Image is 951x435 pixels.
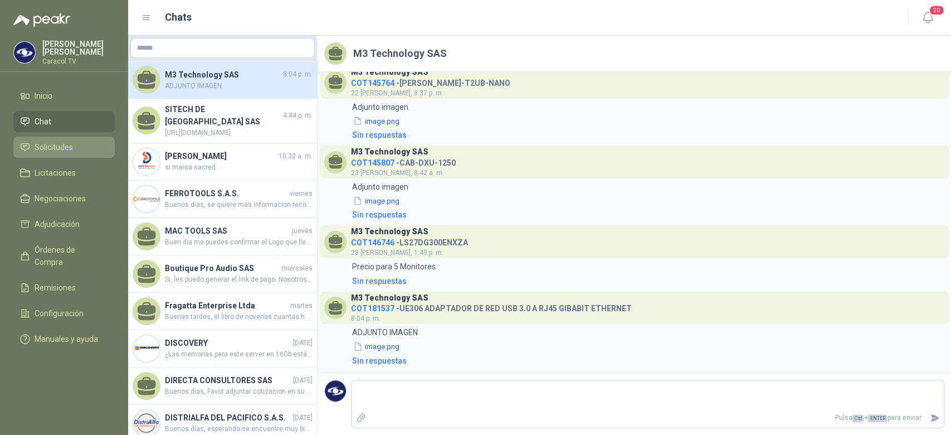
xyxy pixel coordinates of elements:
a: Sin respuestas [350,275,944,287]
button: image.png [352,195,401,207]
h4: - CAB-DXU-1250 [351,156,456,166]
img: Company Logo [325,380,346,402]
span: si marca sacred [165,162,313,173]
a: Sin respuestas [350,209,944,221]
h3: M3 Technology SAS [351,229,428,235]
span: COT181537 [351,304,394,313]
h1: Chats [165,9,192,25]
h4: DISCOVERY [165,337,291,349]
img: Company Logo [133,148,160,175]
h4: DISTRIALFA DEL PACIFICO S.A.S. [165,412,291,424]
span: 20 [929,5,944,16]
h3: M3 Technology SAS [351,149,428,155]
div: Sin respuestas [352,209,407,221]
a: Company Logo[PERSON_NAME]10:32 a. m.si marca sacred [128,143,317,181]
span: martes [290,301,313,311]
span: [URL][DOMAIN_NAME] [165,128,313,138]
span: 8:04 p. m. [351,315,381,322]
p: Precio para 5 Monitores [352,260,436,273]
div: Sin respuestas [352,355,407,367]
button: Enviar [925,408,944,428]
h4: SITECH DE [GEOGRAPHIC_DATA] SAS [165,103,281,128]
a: Sin respuestas [350,129,944,141]
span: Buenos dias, Favor adjuntar cotizacion en su formato [165,386,313,397]
a: Remisiones [13,277,115,298]
a: Company LogoDISCOVERY[DATE]¿Las memorias para este server en 16Gb están descontinuadas podemos of... [128,330,317,368]
span: jueves [292,226,313,236]
a: Configuración [13,303,115,324]
span: Remisiones [35,282,76,294]
h4: DIRECTA CONSULTORES SAS [165,374,291,386]
span: Solicitudes [35,141,73,153]
button: image.png [352,341,401,352]
div: Sin respuestas [352,275,407,287]
p: Adjunto imagen [352,181,408,193]
span: ¿Las memorias para este server en 16Gb están descontinuadas podemos ofrecer de 32GB, es posible? [165,349,313,360]
span: Manuales y ayuda [35,333,98,345]
span: COT145807 [351,158,394,167]
img: Logo peakr [13,13,70,27]
span: Chat [35,115,51,128]
span: 4:44 p. m. [283,110,313,121]
h4: Fragatta Enterprise Ltda [165,299,288,312]
span: ENTER [867,414,887,422]
h4: Boutique Pro Audio SAS [165,262,279,274]
a: Company LogoFERROTOOLS S.A.S.viernesBuenos dias, se quiere mas informacion tecnica (capacidad, ca... [128,181,317,218]
a: MAC TOOLS SASjuevesBuen dia me puedes confirmar el Logo que lleva impreso por favor [128,218,317,255]
a: Chat [13,111,115,132]
span: ADJUNTO IMAGEN [165,81,313,91]
a: Fragatta Enterprise LtdamartesBuenas tardes, el libro de novenas cuantas hojas tiene?, material y... [128,293,317,330]
span: [DATE] [293,338,313,349]
p: Caracol TV [42,58,115,65]
h4: - [PERSON_NAME]-T2UB-NANO [351,76,510,86]
span: COT145764 [351,79,394,88]
span: 22 [PERSON_NAME], 8:37 p. m. [351,89,443,97]
a: Licitaciones [13,162,115,183]
label: Adjuntar archivos [352,408,370,428]
a: Órdenes de Compra [13,239,115,273]
button: 20 [918,8,938,28]
img: Company Logo [133,335,160,362]
a: Inicio [13,85,115,107]
a: DIRECTA CONSULTORES SAS[DATE]Buenos dias, Favor adjuntar cotizacion en su formato [128,368,317,405]
span: [DATE] [293,413,313,423]
span: Ctrl [852,414,864,422]
span: Buenos dias, se quiere mas informacion tecnica (capacidad, caudal, temperaturas, etc) para enviar... [165,200,313,210]
h4: [PERSON_NAME] [165,150,276,162]
span: Buen dia me puedes confirmar el Logo que lleva impreso por favor [165,237,313,248]
span: Licitaciones [35,167,76,179]
span: Negociaciones [35,192,86,205]
a: Boutique Pro Audio SASmiércolesSi, les puedo generar el link de pago. Nosotros somos regimen simp... [128,255,317,293]
span: Adjudicación [35,218,80,230]
span: Órdenes de Compra [35,244,104,268]
h2: M3 Technology SAS [353,46,447,61]
p: Adjunto imagen [352,101,408,113]
img: Company Logo [14,42,35,63]
h4: MAC TOOLS SAS [165,225,290,237]
h4: M3 Technology SAS [165,69,281,81]
p: [PERSON_NAME] [PERSON_NAME] [42,40,115,56]
span: miércoles [281,263,313,274]
h3: M3 Technology SAS [351,69,428,75]
span: Inicio [35,90,52,102]
span: Buenas tardes, el libro de novenas cuantas hojas tiene?, material y a cuantas tintas la impresión... [165,312,313,322]
a: Negociaciones [13,188,115,209]
span: viernes [290,188,313,199]
p: Pulsa + para enviar [370,408,926,428]
button: image.png [352,115,401,127]
span: 23 [PERSON_NAME], 8:42 a. m. [351,169,444,177]
a: Adjudicación [13,214,115,235]
span: Si, les puedo generar el link de pago. Nosotros somos regimen simple simplificado ustedes aplicar... [165,274,313,285]
span: 28 [PERSON_NAME], 1:49 p. m. [351,249,443,257]
a: Sin respuestas [350,355,944,367]
div: Sin respuestas [352,129,407,141]
span: Buenos días, esperando se encuentre muy bien. Amablemente solicitamos de su colaboracion con imag... [165,424,313,434]
span: [DATE] [293,375,313,386]
h4: FERROTOOLS S.A.S. [165,187,287,200]
span: 10:32 a. m. [279,151,313,162]
span: 8:04 p. m. [283,69,313,80]
h3: M3 Technology SAS [351,295,428,301]
a: Manuales y ayuda [13,328,115,350]
p: ADJUNTO IMAGEN [352,326,418,339]
h4: - UE306 ADAPTADOR DE RED USB 3.0 A RJ45 GIBABIT ETHERNET [351,301,632,312]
